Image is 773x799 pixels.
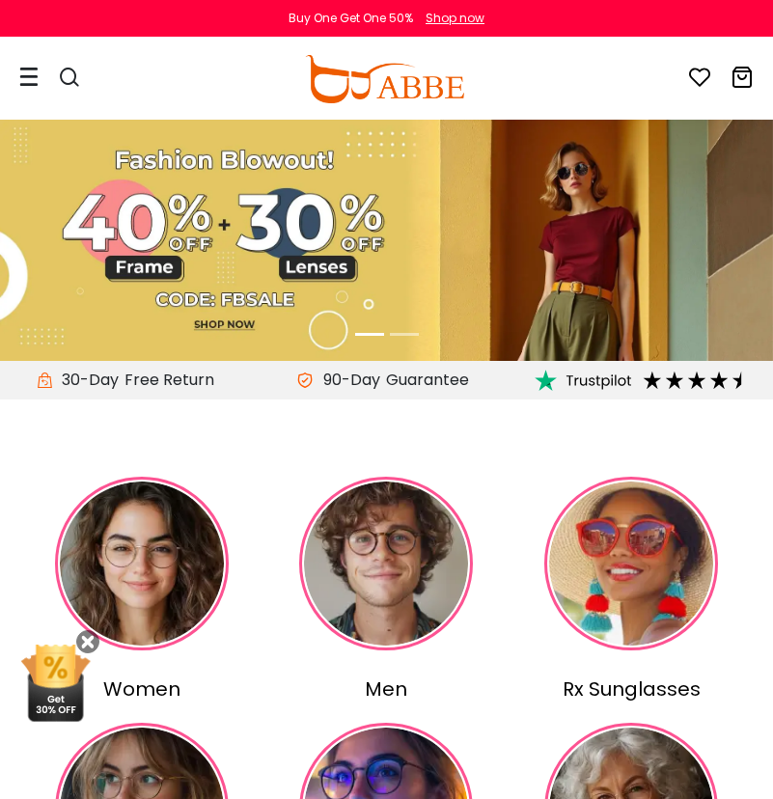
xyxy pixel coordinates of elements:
a: Women [23,477,261,703]
span: 30-Day [52,369,119,392]
div: Free Return [119,369,220,392]
div: Women [23,675,261,703]
img: mini welcome offer [19,645,92,722]
a: Rx Sunglasses [512,477,750,703]
a: Shop now [416,10,484,26]
img: Rx Sunglasses [544,477,718,650]
img: Men [299,477,473,650]
img: abbeglasses.com [305,55,463,103]
div: Guarantee [380,369,475,392]
span: 90-Day [314,369,380,392]
div: Buy One Get One 50% [289,10,413,27]
img: Women [55,477,229,650]
div: Rx Sunglasses [512,675,750,703]
div: Shop now [426,10,484,27]
div: Men [268,675,506,703]
a: Men [268,477,506,703]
